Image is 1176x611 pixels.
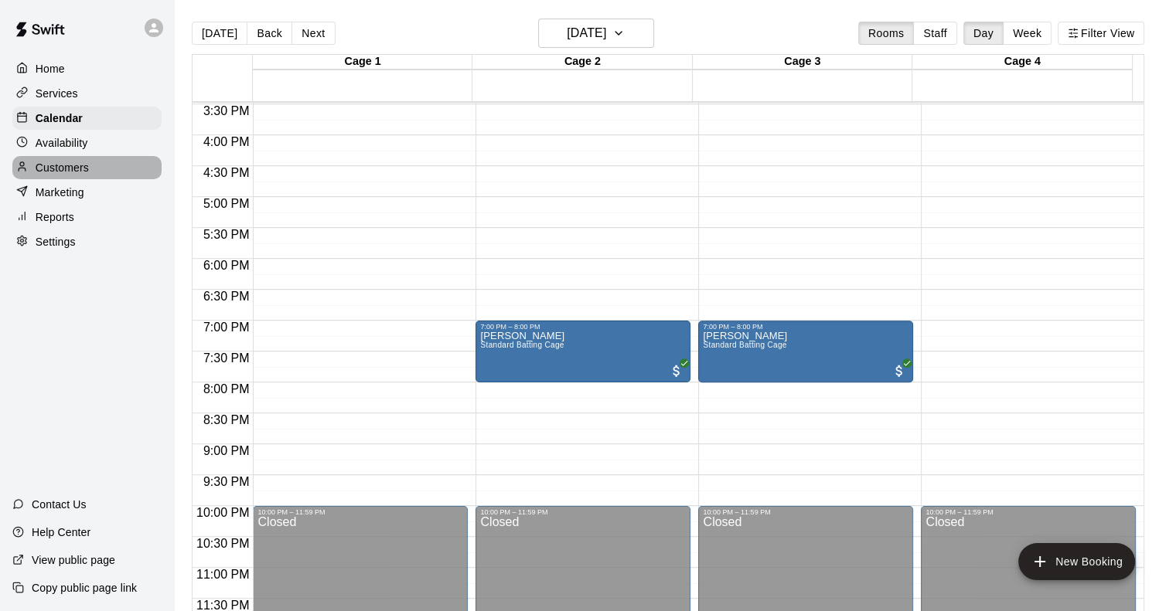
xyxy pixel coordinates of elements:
span: 5:30 PM [199,228,254,241]
span: 4:30 PM [199,166,254,179]
span: 10:30 PM [193,537,253,550]
span: 6:30 PM [199,290,254,303]
h6: [DATE] [567,22,606,44]
div: Cage 1 [253,55,472,70]
button: Week [1003,22,1052,45]
div: 7:00 PM – 8:00 PM: Standard Batting Cage [476,321,690,382]
a: Settings [12,230,162,253]
span: 9:30 PM [199,475,254,488]
span: 5:00 PM [199,197,254,210]
div: 10:00 PM – 11:59 PM [480,508,686,516]
div: 10:00 PM – 11:59 PM [257,508,463,516]
a: Home [12,57,162,80]
div: 10:00 PM – 11:59 PM [925,508,1131,516]
button: [DATE] [538,19,654,48]
div: 7:00 PM – 8:00 PM: Standard Batting Cage [698,321,913,382]
span: 7:30 PM [199,351,254,365]
p: Calendar [36,110,83,126]
span: 6:00 PM [199,259,254,272]
span: 3:30 PM [199,104,254,117]
a: Calendar [12,107,162,130]
span: 9:00 PM [199,444,254,457]
p: Settings [36,234,76,249]
p: Availability [36,135,88,151]
a: Marketing [12,181,162,204]
button: Filter View [1058,22,1144,45]
div: Cage 2 [472,55,692,70]
button: Rooms [858,22,914,45]
div: 7:00 PM – 8:00 PM [480,323,686,331]
span: 8:30 PM [199,413,254,426]
a: Customers [12,156,162,179]
button: Next [291,22,335,45]
button: Back [247,22,292,45]
span: 4:00 PM [199,135,254,148]
a: Availability [12,131,162,154]
p: Customers [36,160,89,175]
a: Services [12,82,162,105]
p: Home [36,61,65,76]
p: Help Center [32,524,90,540]
button: Staff [913,22,957,45]
p: Reports [36,209,74,225]
p: Services [36,86,78,101]
span: 11:00 PM [193,568,253,581]
span: Standard Batting Cage [703,341,786,349]
div: Cage 3 [693,55,912,70]
p: Contact Us [32,497,87,512]
div: Cage 4 [912,55,1132,70]
span: 7:00 PM [199,321,254,334]
div: 10:00 PM – 11:59 PM [703,508,908,516]
button: [DATE] [192,22,247,45]
p: Copy public page link [32,580,137,596]
button: add [1018,543,1135,580]
div: 7:00 PM – 8:00 PM [703,323,908,331]
p: Marketing [36,185,84,200]
span: All customers have paid [891,363,907,378]
p: View public page [32,552,115,568]
button: Day [963,22,1004,45]
a: Reports [12,205,162,229]
span: 10:00 PM [193,506,253,519]
span: 8:00 PM [199,382,254,395]
span: Standard Batting Cage [480,341,564,349]
span: All customers have paid [669,363,684,378]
